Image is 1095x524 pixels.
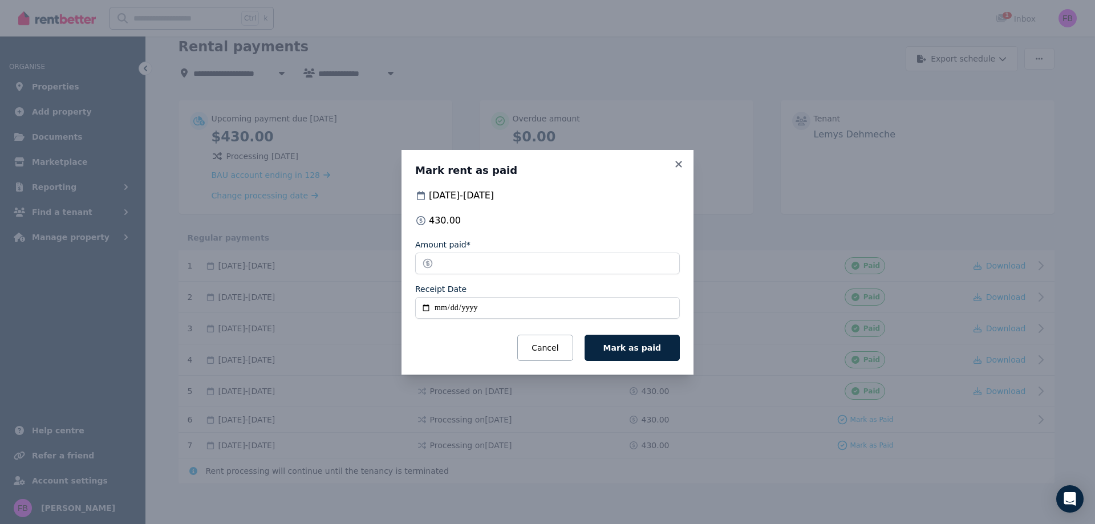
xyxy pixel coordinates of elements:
[517,335,573,361] button: Cancel
[415,283,467,295] label: Receipt Date
[415,239,471,250] label: Amount paid*
[429,214,461,228] span: 430.00
[1056,485,1084,513] div: Open Intercom Messenger
[585,335,680,361] button: Mark as paid
[429,189,494,202] span: [DATE] - [DATE]
[603,343,661,352] span: Mark as paid
[415,164,680,177] h3: Mark rent as paid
